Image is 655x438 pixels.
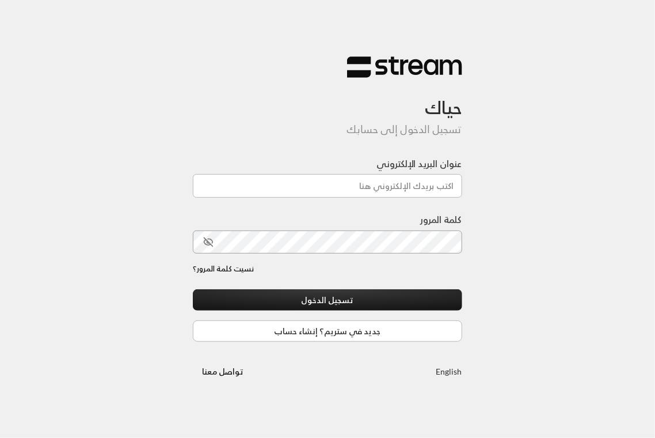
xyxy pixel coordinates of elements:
[193,78,462,118] h3: حياك
[193,360,253,382] button: تواصل معنا
[347,56,462,78] img: Stream Logo
[199,232,218,252] button: toggle password visibility
[193,123,462,136] h5: تسجيل الدخول إلى حسابك
[193,289,462,311] button: تسجيل الدخول
[193,174,462,198] input: اكتب بريدك الإلكتروني هنا
[436,360,462,382] a: English
[193,263,254,275] a: نسيت كلمة المرور؟
[193,320,462,342] a: جديد في ستريم؟ إنشاء حساب
[193,364,253,379] a: تواصل معنا
[421,213,462,226] label: كلمة المرور
[376,157,462,171] label: عنوان البريد الإلكتروني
